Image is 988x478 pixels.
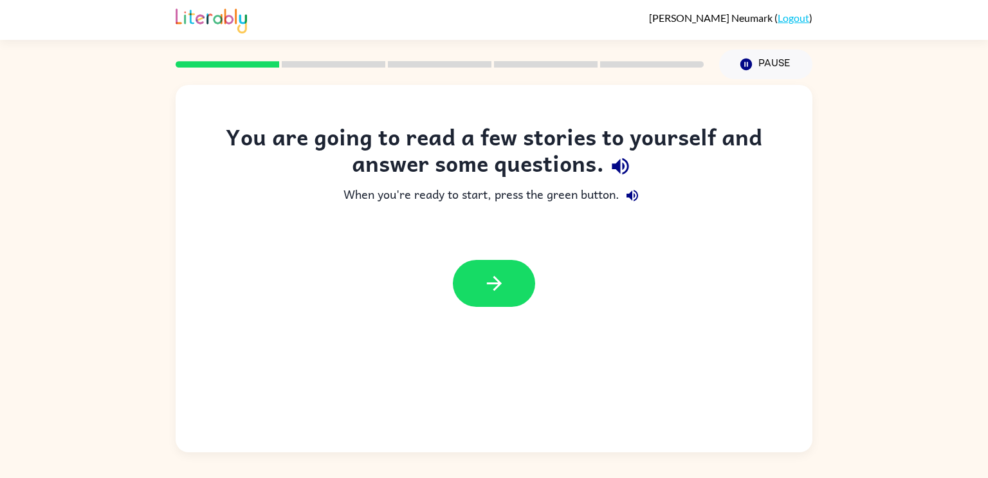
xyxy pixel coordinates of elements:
[719,50,812,79] button: Pause
[649,12,812,24] div: ( )
[176,5,247,33] img: Literably
[778,12,809,24] a: Logout
[201,124,787,183] div: You are going to read a few stories to yourself and answer some questions.
[649,12,774,24] span: [PERSON_NAME] Neumark
[201,183,787,208] div: When you're ready to start, press the green button.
